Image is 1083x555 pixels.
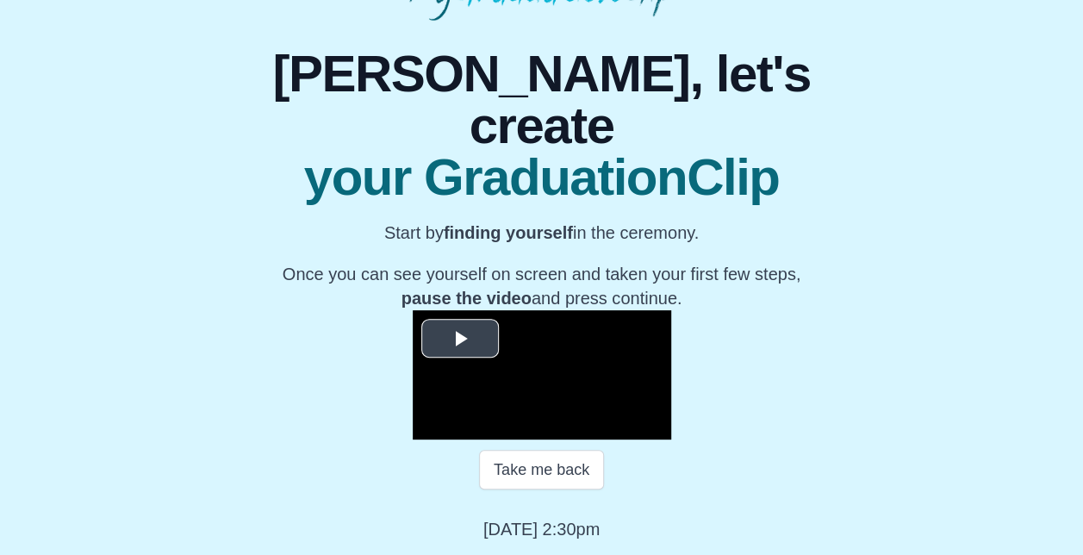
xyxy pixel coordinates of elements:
[271,262,812,310] p: Once you can see yourself on screen and taken your first few steps, and press continue.
[444,223,573,242] b: finding yourself
[271,152,812,203] span: your GraduationClip
[413,310,671,440] div: Video Player
[271,221,812,245] p: Start by in the ceremony.
[421,319,499,358] button: Play Video
[479,450,604,490] button: Take me back
[271,48,812,152] span: [PERSON_NAME], let's create
[401,289,532,308] b: pause the video
[483,517,600,541] p: [DATE] 2:30pm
